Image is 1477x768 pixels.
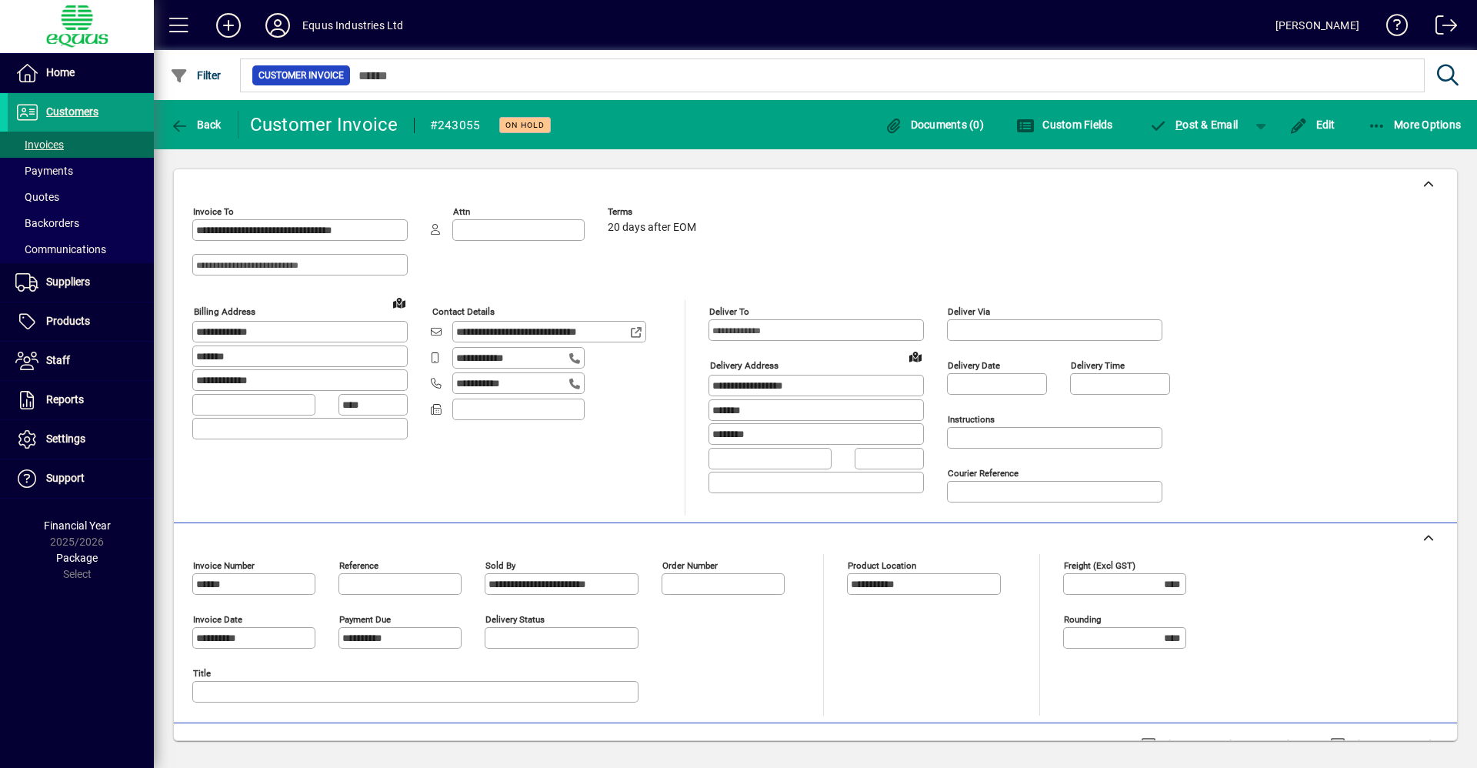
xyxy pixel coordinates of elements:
button: Custom Fields [1012,111,1117,139]
span: Suppliers [46,275,90,288]
button: Documents (0) [880,111,988,139]
a: Backorders [8,210,154,236]
a: Knowledge Base [1375,3,1409,53]
a: Logout [1424,3,1458,53]
span: ost & Email [1149,119,1239,131]
mat-label: Deliver via [948,306,990,317]
mat-label: Title [193,668,211,679]
mat-label: Attn [453,206,470,217]
mat-label: Instructions [948,414,995,425]
mat-label: Sold by [485,560,515,571]
label: Show Line Volumes/Weights [1159,737,1303,753]
mat-label: Delivery date [948,360,1000,371]
div: [PERSON_NAME] [1275,13,1359,38]
span: Package [56,552,98,564]
a: Invoices [8,132,154,158]
span: Settings [46,432,85,445]
span: On hold [505,120,545,130]
div: Equus Industries Ltd [302,13,404,38]
span: Customers [46,105,98,118]
a: Suppliers [8,263,154,302]
mat-label: Invoice To [193,206,234,217]
span: Edit [1289,119,1335,131]
span: Filter [170,69,222,82]
mat-label: Product location [848,560,916,571]
mat-label: Courier Reference [948,468,1019,479]
span: Home [46,66,75,78]
mat-label: Order number [662,560,718,571]
span: Support [46,472,85,484]
span: Back [170,119,222,131]
div: #243055 [430,113,481,138]
span: 20 days after EOM [608,222,696,234]
mat-label: Reference [339,560,378,571]
button: Profile [253,12,302,39]
button: Edit [1285,111,1339,139]
span: Communications [15,243,106,255]
button: More Options [1364,111,1465,139]
a: Support [8,459,154,498]
a: Staff [8,342,154,380]
a: Products [8,302,154,341]
a: Quotes [8,184,154,210]
app-page-header-button: Back [154,111,238,139]
a: Settings [8,420,154,459]
span: Reports [46,393,84,406]
label: Show Cost/Profit [1349,737,1438,753]
mat-label: Delivery time [1071,360,1125,371]
span: Quotes [15,191,59,203]
span: Customer Invoice [258,68,344,83]
span: Products [46,315,90,327]
span: More Options [1368,119,1462,131]
span: Documents (0) [884,119,984,131]
span: Custom Fields [1016,119,1113,131]
mat-label: Rounding [1064,614,1101,625]
span: Payments [15,165,73,177]
span: Financial Year [44,519,111,532]
a: View on map [903,344,928,369]
button: Back [166,111,225,139]
mat-label: Payment due [339,614,391,625]
mat-label: Deliver To [709,306,749,317]
button: Filter [166,62,225,89]
button: Add [204,12,253,39]
div: Customer Invoice [250,112,398,137]
mat-label: Delivery status [485,614,545,625]
a: View on map [387,290,412,315]
a: Reports [8,381,154,419]
mat-label: Freight (excl GST) [1064,560,1135,571]
span: Staff [46,354,70,366]
span: Invoices [15,139,64,151]
button: Post & Email [1142,111,1246,139]
span: Terms [608,207,700,217]
span: Backorders [15,217,79,229]
a: Communications [8,236,154,262]
a: Payments [8,158,154,184]
span: P [1175,119,1182,131]
a: Home [8,54,154,92]
mat-label: Invoice date [193,614,242,625]
mat-label: Invoice number [193,560,255,571]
